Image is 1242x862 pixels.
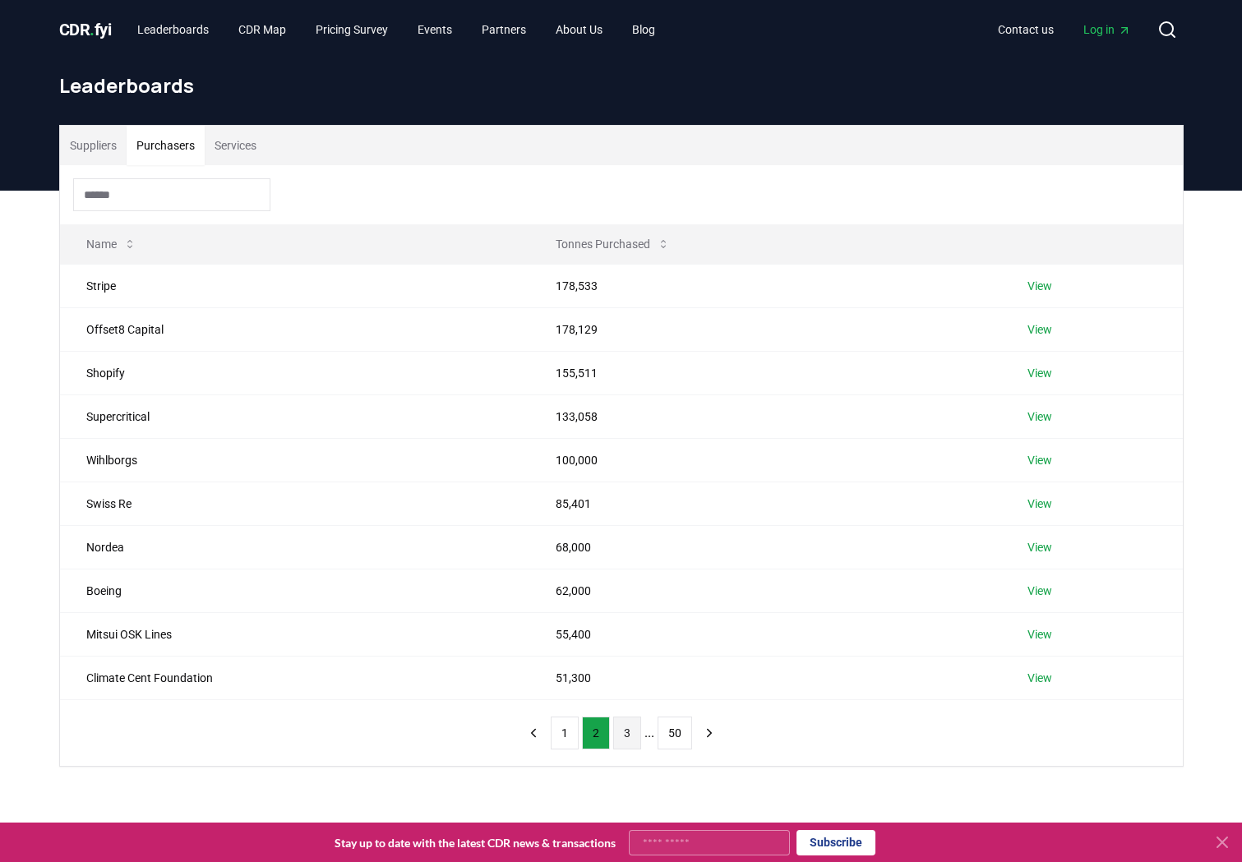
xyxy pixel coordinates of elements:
button: previous page [519,717,547,749]
a: View [1027,408,1052,425]
a: View [1027,583,1052,599]
td: 85,401 [529,482,1001,525]
td: 62,000 [529,569,1001,612]
a: Leaderboards [124,15,222,44]
button: 3 [613,717,641,749]
td: Offset8 Capital [60,307,529,351]
td: Supercritical [60,394,529,438]
td: 178,533 [529,264,1001,307]
a: View [1027,365,1052,381]
a: About Us [543,15,616,44]
button: 1 [551,717,579,749]
td: Swiss Re [60,482,529,525]
td: Shopify [60,351,529,394]
a: Events [404,15,465,44]
td: 155,511 [529,351,1001,394]
span: . [90,20,95,39]
span: Log in [1083,21,1131,38]
button: Name [73,228,150,260]
a: View [1027,452,1052,468]
nav: Main [124,15,668,44]
button: Tonnes Purchased [543,228,683,260]
a: View [1027,321,1052,338]
button: Suppliers [60,126,127,165]
li: ... [644,723,654,743]
a: View [1027,626,1052,643]
a: Partners [469,15,539,44]
td: 133,058 [529,394,1001,438]
td: 55,400 [529,612,1001,656]
button: next page [695,717,723,749]
a: View [1027,278,1052,294]
td: Nordea [60,525,529,569]
a: View [1027,670,1052,686]
a: View [1027,496,1052,512]
td: Stripe [60,264,529,307]
td: Wihlborgs [60,438,529,482]
h1: Leaderboards [59,72,1184,99]
td: Mitsui OSK Lines [60,612,529,656]
a: Contact us [985,15,1067,44]
td: Boeing [60,569,529,612]
button: 50 [658,717,692,749]
span: CDR fyi [59,20,112,39]
td: 68,000 [529,525,1001,569]
a: Log in [1070,15,1144,44]
a: Blog [619,15,668,44]
a: CDR Map [225,15,299,44]
button: Purchasers [127,126,205,165]
button: 2 [582,717,610,749]
td: 100,000 [529,438,1001,482]
a: CDR.fyi [59,18,112,41]
td: 178,129 [529,307,1001,351]
a: View [1027,539,1052,555]
td: Climate Cent Foundation [60,656,529,699]
a: Pricing Survey [302,15,401,44]
button: Services [205,126,266,165]
nav: Main [985,15,1144,44]
td: 51,300 [529,656,1001,699]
